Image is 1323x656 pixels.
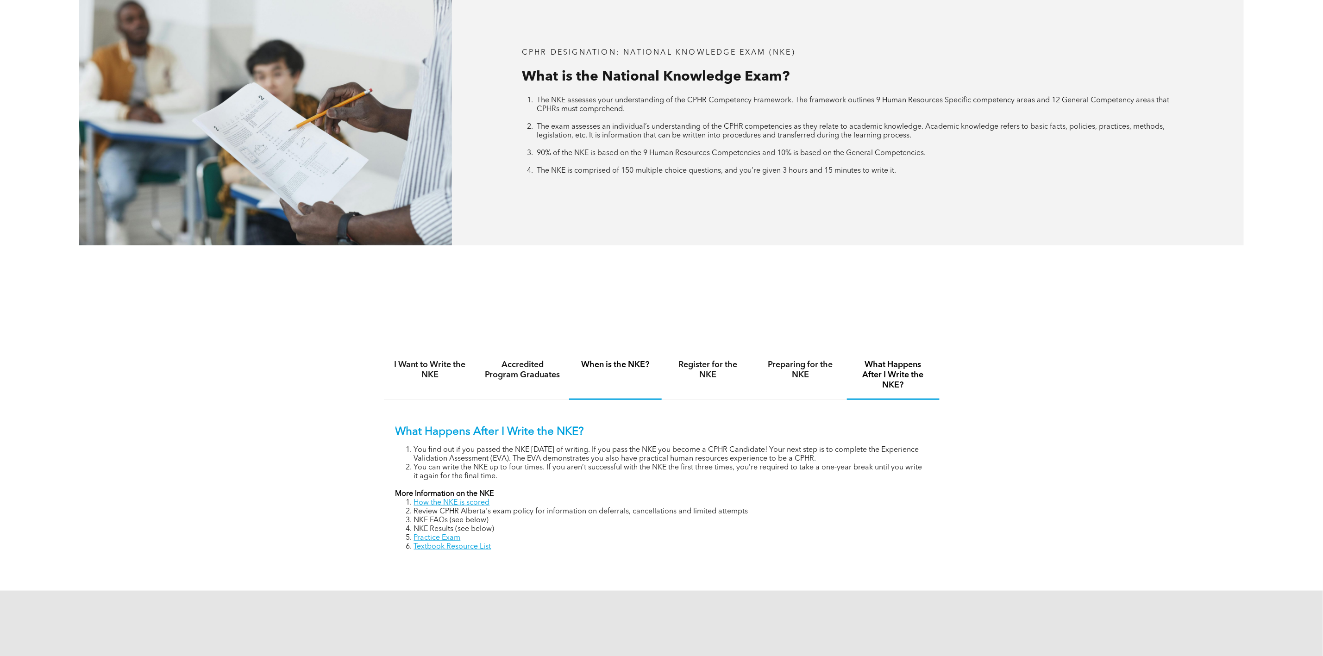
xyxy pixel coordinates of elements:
[414,499,490,506] a: How the NKE is scored
[763,360,839,380] h4: Preparing for the NKE
[414,463,928,481] li: You can write the NKE up to four times. If you aren’t successful with the NKE the first three tim...
[537,123,1165,139] span: The exam assesses an individual’s understanding of the CPHR competencies as they relate to academ...
[414,507,928,516] li: Review CPHR Alberta's exam policy for information on deferrals, cancellations and limited attempts
[395,425,928,439] p: What Happens After I Write the NKE?
[670,360,746,380] h4: Register for the NKE
[522,49,796,56] span: CPHR DESIGNATION: National Knowledge Exam (NKE)
[392,360,468,380] h4: I Want to Write the NKE
[577,360,653,370] h4: When is the NKE?
[537,97,1170,113] span: The NKE assesses your understanding of the CPHR Competency Framework. The framework outlines 9 Hu...
[855,360,931,390] h4: What Happens After I Write the NKE?
[395,490,494,498] strong: More Information on the NKE
[414,516,928,525] li: NKE FAQs (see below)
[537,167,897,175] span: The NKE is comprised of 150 multiple choice questions, and you’re given 3 hours and 15 minutes to...
[414,534,461,542] a: Practice Exam
[522,70,790,84] span: What is the National Knowledge Exam?
[537,150,926,157] span: 90% of the NKE is based on the 9 Human Resources Competencies and 10% is based on the General Com...
[414,543,491,550] a: Textbook Resource List
[485,360,561,380] h4: Accredited Program Graduates
[414,446,928,463] li: You find out if you passed the NKE [DATE] of writing. If you pass the NKE you become a CPHR Candi...
[414,525,928,534] li: NKE Results (see below)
